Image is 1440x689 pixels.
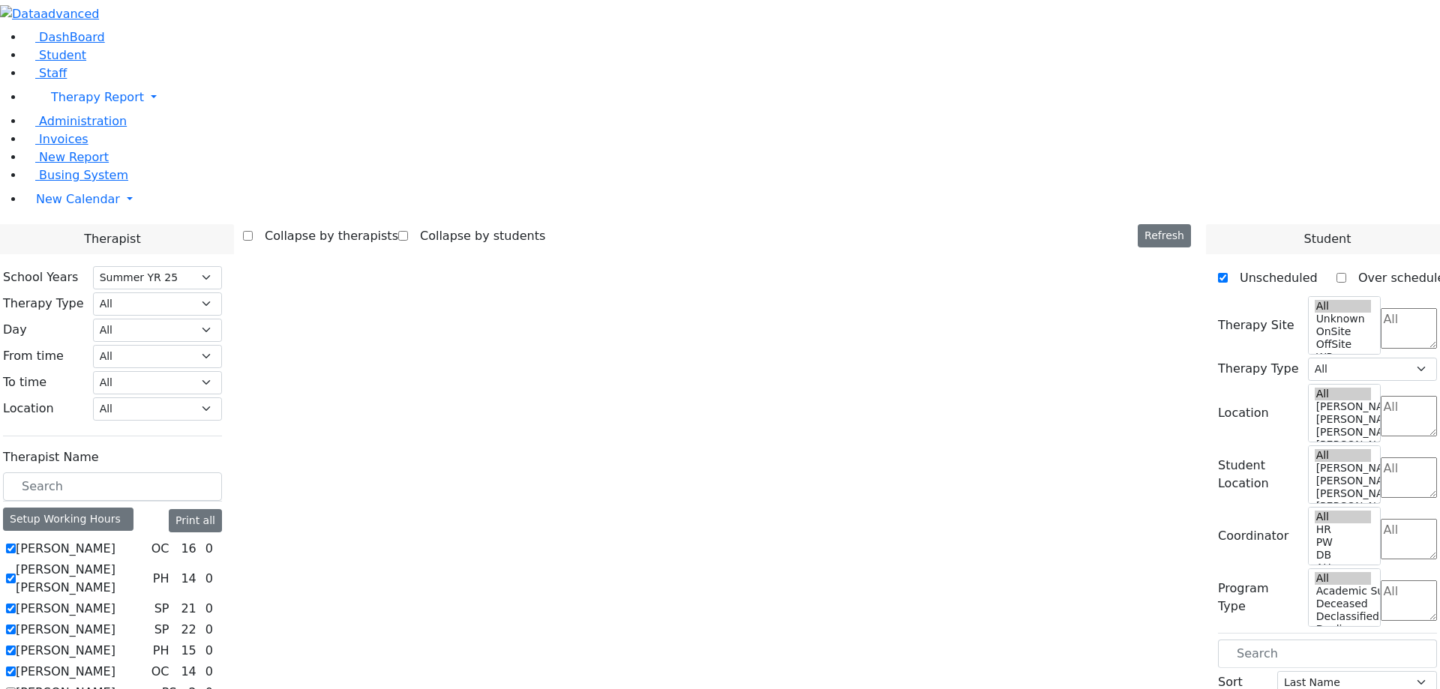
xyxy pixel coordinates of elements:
div: 14 [178,570,199,588]
span: Therapy Report [51,90,144,104]
span: Busing System [39,168,128,182]
div: 14 [178,663,199,681]
div: 0 [202,540,216,558]
textarea: Search [1381,580,1437,621]
option: [PERSON_NAME] 4 [1315,413,1372,426]
a: Administration [24,114,127,128]
button: Refresh [1138,224,1191,247]
span: Staff [39,66,67,80]
label: Location [1218,404,1269,422]
div: SP [148,600,175,618]
option: PW [1315,536,1372,549]
label: [PERSON_NAME] [16,663,115,681]
option: [PERSON_NAME] 2 [1315,500,1372,513]
a: Invoices [24,132,88,146]
option: Declassified [1315,610,1372,623]
option: Declines [1315,623,1372,636]
label: [PERSON_NAME] [PERSON_NAME] [16,561,147,597]
option: [PERSON_NAME] 2 [1315,439,1372,451]
option: OffSite [1315,338,1372,351]
label: [PERSON_NAME] [16,600,115,618]
div: 0 [202,663,216,681]
label: [PERSON_NAME] [16,642,115,660]
label: Therapist Name [3,448,99,466]
a: Busing System [24,168,128,182]
option: Deceased [1315,598,1372,610]
option: HR [1315,523,1372,536]
label: Location [3,400,54,418]
label: Student Location [1218,457,1299,493]
label: [PERSON_NAME] [16,621,115,639]
div: 16 [178,540,199,558]
label: Unscheduled [1228,266,1318,290]
a: New Report [24,150,109,164]
span: New Calendar [36,192,120,206]
option: Unknown [1315,313,1372,325]
a: DashBoard [24,30,105,44]
a: Student [24,48,86,62]
div: 0 [202,600,216,618]
div: PH [147,642,175,660]
label: Therapy Type [3,295,84,313]
label: From time [3,347,64,365]
textarea: Search [1381,396,1437,436]
option: [PERSON_NAME] 5 [1315,400,1372,413]
div: 22 [178,621,199,639]
label: To time [3,373,46,391]
div: 0 [202,642,216,660]
option: OnSite [1315,325,1372,338]
option: All [1315,449,1372,462]
label: Collapse by students [408,224,545,248]
input: Search [3,472,222,501]
label: Coordinator [1218,527,1288,545]
div: OC [145,540,175,558]
div: OC [145,663,175,681]
option: [PERSON_NAME] 3 [1315,487,1372,500]
a: Therapy Report [24,82,1440,112]
label: [PERSON_NAME] [16,540,115,558]
span: Invoices [39,132,88,146]
div: 0 [202,570,216,588]
a: New Calendar [24,184,1440,214]
textarea: Search [1381,308,1437,349]
textarea: Search [1381,519,1437,559]
option: All [1315,511,1372,523]
span: New Report [39,150,109,164]
option: AH [1315,562,1372,574]
option: [PERSON_NAME] 4 [1315,475,1372,487]
div: 15 [178,642,199,660]
option: All [1315,300,1372,313]
option: [PERSON_NAME] 3 [1315,426,1372,439]
label: Therapy Site [1218,316,1294,334]
label: Therapy Type [1218,360,1299,378]
div: PH [147,570,175,588]
button: Print all [169,509,222,532]
option: Academic Support [1315,585,1372,598]
option: [PERSON_NAME] 5 [1315,462,1372,475]
span: Therapist [84,230,140,248]
a: Staff [24,66,67,80]
div: Setup Working Hours [3,508,133,531]
textarea: Search [1381,457,1437,498]
label: Program Type [1218,580,1299,616]
div: SP [148,621,175,639]
label: School Years [3,268,78,286]
option: DB [1315,549,1372,562]
option: All [1315,572,1372,585]
option: WP [1315,351,1372,364]
span: DashBoard [39,30,105,44]
option: All [1315,388,1372,400]
label: Day [3,321,27,339]
span: Administration [39,114,127,128]
span: Student [1303,230,1351,248]
label: Collapse by therapists [253,224,398,248]
div: 0 [202,621,216,639]
div: 21 [178,600,199,618]
span: Student [39,48,86,62]
input: Search [1218,640,1437,668]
